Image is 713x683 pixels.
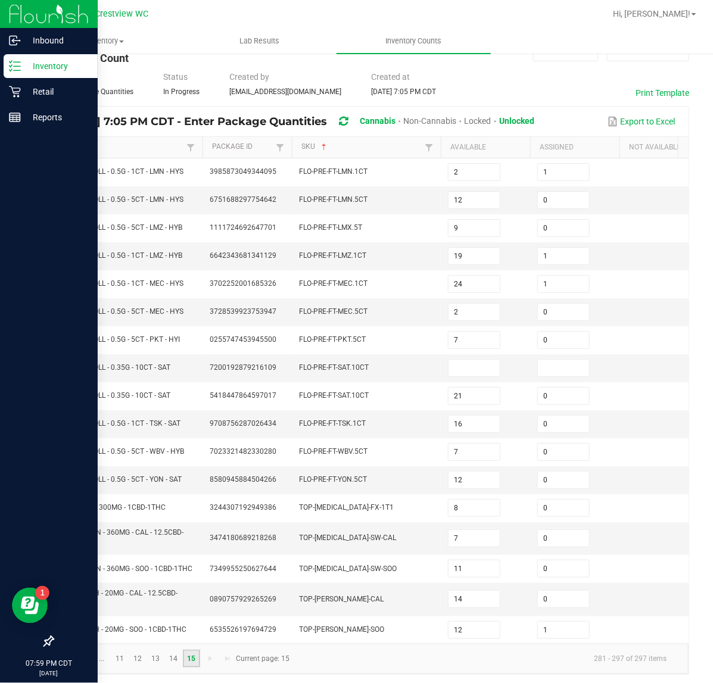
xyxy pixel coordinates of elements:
a: Filter [273,140,287,155]
span: FLO-PRE-FT-LMZ.1CT [299,251,366,260]
a: Page 14 [165,650,182,668]
span: FLO-PRE-FT-YON.5CT [299,475,367,484]
span: FLO-PRE-FT-MEC.5CT [299,307,368,316]
span: SW - LOTION - 360MG - CAL - 12.5CBD-1THC [61,528,183,548]
inline-svg: Reports [9,111,21,123]
span: 0255747453945500 [210,335,276,344]
a: Page 13 [147,650,164,668]
a: Package IdSortable [212,142,272,152]
span: Crestview WC [95,9,148,19]
span: 7200192879216109 [210,363,276,372]
span: Sortable [319,142,329,152]
span: FT - PRE-ROLL - 0.5G - 1CT - LMN - HYS [61,167,183,176]
span: 6751688297754642 [210,195,276,204]
inline-svg: Retail [9,86,21,98]
inline-svg: Inbound [9,35,21,46]
span: FT - PRE-ROLL - 0.35G - 10CT - SAT [61,363,170,372]
span: Created by [229,72,269,82]
a: SKUSortable [301,142,421,152]
span: FLO-PRE-FT-SAT.10CT [299,363,369,372]
a: Page 11 [111,650,128,668]
span: [DATE] 7:05 PM CDT [371,88,436,96]
a: Page 12 [129,650,147,668]
span: SW - PATCH - 20MG - SOO - 1CBD-1THC [61,625,186,634]
button: Print Template [636,87,689,99]
span: FLO-PRE-FT-TSK.1CT [299,419,366,428]
iframe: Resource center unread badge [35,586,49,600]
span: FLO-PRE-FT-LMN.5CT [299,195,368,204]
span: 3244307192949386 [210,503,276,512]
span: 3985873049344095 [210,167,276,176]
span: Inventory [29,36,182,46]
iframe: Resource center [12,588,48,623]
span: FLO-PRE-FT-PKT.5CT [299,335,366,344]
span: FT - PRE-ROLL - 0.5G - 5CT - YON - SAT [61,475,182,484]
span: In Progress [163,88,200,96]
span: FT - PRE-ROLL - 0.5G - 5CT - LMN - HYS [61,195,183,204]
p: [DATE] [5,669,92,678]
span: 8580945884504266 [210,475,276,484]
p: Reports [21,110,92,124]
p: Retail [21,85,92,99]
button: Export to Excel [605,111,678,132]
span: 7023321482330280 [210,447,276,456]
a: Inventory [29,29,183,54]
a: Filter [422,140,436,155]
span: 0890757929265269 [210,595,276,603]
p: Inbound [21,33,92,48]
div: [DATE] 7:05 PM CDT - Enter Package Quantities [62,111,543,133]
span: 7349955250627644 [210,565,276,573]
a: Inventory Counts [337,29,491,54]
span: Cannabis [360,116,396,126]
span: FT - PRE-ROLL - 0.5G - 1CT - TSK - SAT [61,419,180,428]
span: TOP-[MEDICAL_DATA]-SW-SOO [299,565,397,573]
span: TOP-[PERSON_NAME]-CAL [299,595,384,603]
span: FT - PRE-ROLL - 0.5G - 1CT - MEC - HYS [61,279,183,288]
span: FLO-PRE-FT-SAT.10CT [299,391,369,400]
span: 1111724692647701 [210,223,276,232]
th: Assigned [530,137,619,158]
span: FT - PRE-ROLL - 0.5G - 5CT - MEC - HYS [61,307,183,316]
p: Inventory [21,59,92,73]
span: FLO-PRE-FT-MEC.1CT [299,279,368,288]
span: TOP-[MEDICAL_DATA]-SW-CAL [299,534,396,542]
span: FLO-PRE-FT-WBV.5CT [299,447,368,456]
a: ItemSortable [63,142,183,152]
span: Non-Cannabis [403,116,456,126]
a: Lab Results [183,29,337,54]
span: [EMAIL_ADDRESS][DOMAIN_NAME] [229,88,341,96]
span: Created at [371,72,410,82]
a: Page 10 [93,650,110,668]
span: SW - PATCH - 20MG - CAL - 12.5CBD-1THC [61,589,178,609]
span: Hi, [PERSON_NAME]! [613,9,690,18]
span: 5418447864597017 [210,391,276,400]
inline-svg: Inventory [9,60,21,72]
span: 6535526197694729 [210,625,276,634]
span: FLO-PRE-FT-LMX.5T [299,223,362,232]
span: TOP-[PERSON_NAME]-SOO [299,625,384,634]
span: 9708756287026434 [210,419,276,428]
span: 3702252001685326 [210,279,276,288]
th: Not Available [619,137,709,158]
span: 3474180689218268 [210,534,276,542]
span: TOP-[MEDICAL_DATA]-FX-1T1 [299,503,394,512]
a: Filter [183,140,198,155]
p: 07:59 PM CDT [5,658,92,669]
span: Locked [465,116,491,126]
span: Lab Results [223,36,295,46]
span: FT - PRE-ROLL - 0.5G - 1CT - LMZ - HYB [61,251,182,260]
span: Unlocked [499,116,534,126]
kendo-pager-info: 281 - 297 of 297 items [297,649,676,669]
a: Page 15 [183,650,200,668]
span: FX - BALM - 300MG - 1CBD-1THC [61,503,166,512]
kendo-pager: Current page: 15 [53,644,689,674]
span: Status [163,72,188,82]
span: Inventory Counts [369,36,457,46]
span: SW - LOTION - 360MG - SOO - 1CBD-1THC [61,565,192,573]
span: 6642343681341129 [210,251,276,260]
span: FT - PRE-ROLL - 0.5G - 5CT - PKT - HYI [61,335,180,344]
th: Available [441,137,530,158]
span: FT - PRE-ROLL - 0.35G - 10CT - SAT [61,391,170,400]
span: FT - PRE-ROLL - 0.5G - 5CT - WBV - HYB [61,447,184,456]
